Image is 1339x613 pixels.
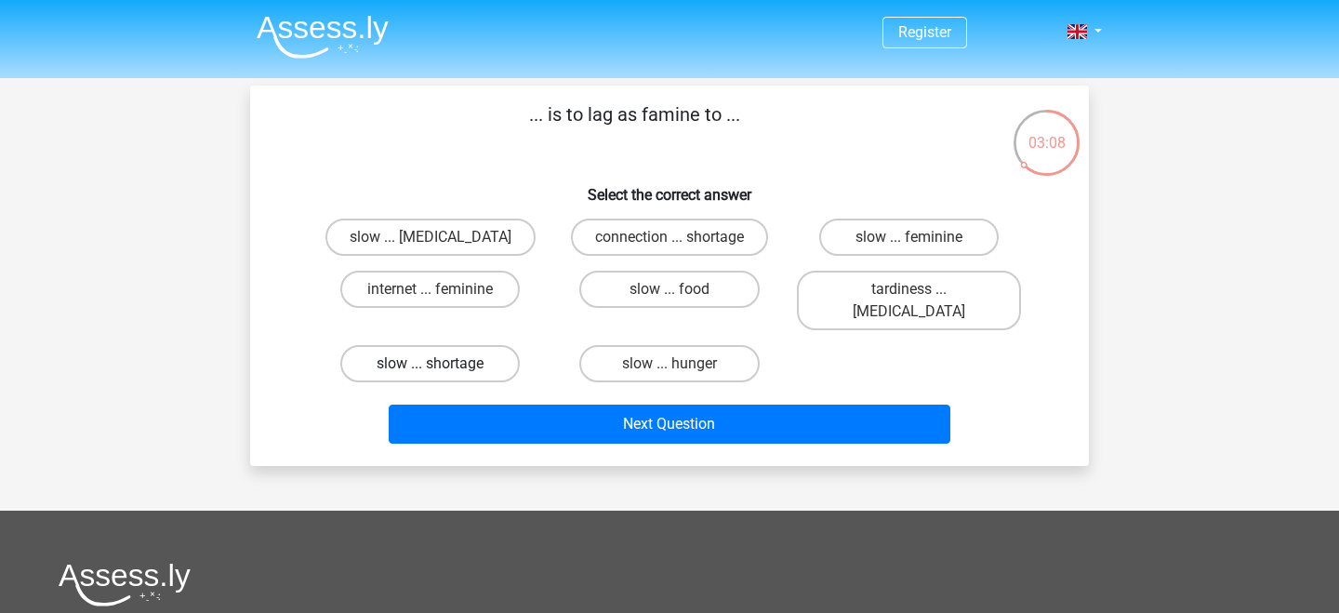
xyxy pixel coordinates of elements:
[340,345,520,382] label: slow ... shortage
[280,171,1059,204] h6: Select the correct answer
[579,345,759,382] label: slow ... hunger
[1012,108,1081,154] div: 03:08
[819,219,999,256] label: slow ... feminine
[340,271,520,308] label: internet ... feminine
[898,23,951,41] a: Register
[389,405,951,444] button: Next Question
[280,100,989,156] p: ... is to lag as famine to ...
[59,563,191,606] img: Assessly logo
[571,219,768,256] label: connection ... shortage
[579,271,759,308] label: slow ... food
[257,15,389,59] img: Assessly
[797,271,1021,330] label: tardiness ... [MEDICAL_DATA]
[325,219,536,256] label: slow ... [MEDICAL_DATA]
